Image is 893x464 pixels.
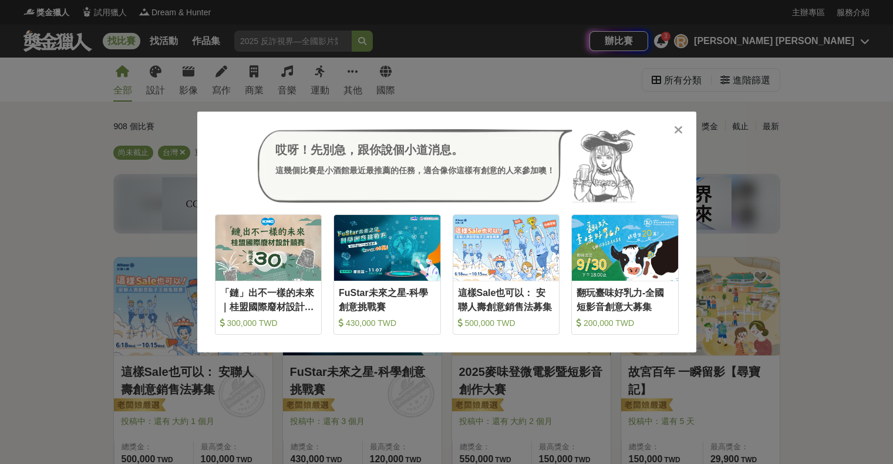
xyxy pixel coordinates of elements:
div: 300,000 TWD [220,317,317,329]
img: Cover Image [334,215,440,280]
img: Cover Image [572,215,678,280]
img: Cover Image [215,215,322,280]
div: FuStar未來之星-科學創意挑戰賽 [339,286,436,312]
img: Cover Image [453,215,560,280]
div: 翻玩臺味好乳力-全國短影音創意大募集 [577,286,673,312]
div: 「鏈」出不一樣的未來｜桂盟國際廢材設計競賽 [220,286,317,312]
img: Avatar [572,129,636,203]
a: Cover Image「鏈」出不一樣的未來｜桂盟國際廢材設計競賽 300,000 TWD [215,214,322,335]
div: 這樣Sale也可以： 安聯人壽創意銷售法募集 [458,286,555,312]
a: Cover ImageFuStar未來之星-科學創意挑戰賽 430,000 TWD [333,214,441,335]
div: 這幾個比賽是小酒館最近最推薦的任務，適合像你這樣有創意的人來參加噢！ [275,164,555,177]
a: Cover Image這樣Sale也可以： 安聯人壽創意銷售法募集 500,000 TWD [453,214,560,335]
div: 430,000 TWD [339,317,436,329]
div: 500,000 TWD [458,317,555,329]
div: 200,000 TWD [577,317,673,329]
div: 哎呀！先別急，跟你說個小道消息。 [275,141,555,159]
a: Cover Image翻玩臺味好乳力-全國短影音創意大募集 200,000 TWD [571,214,679,335]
